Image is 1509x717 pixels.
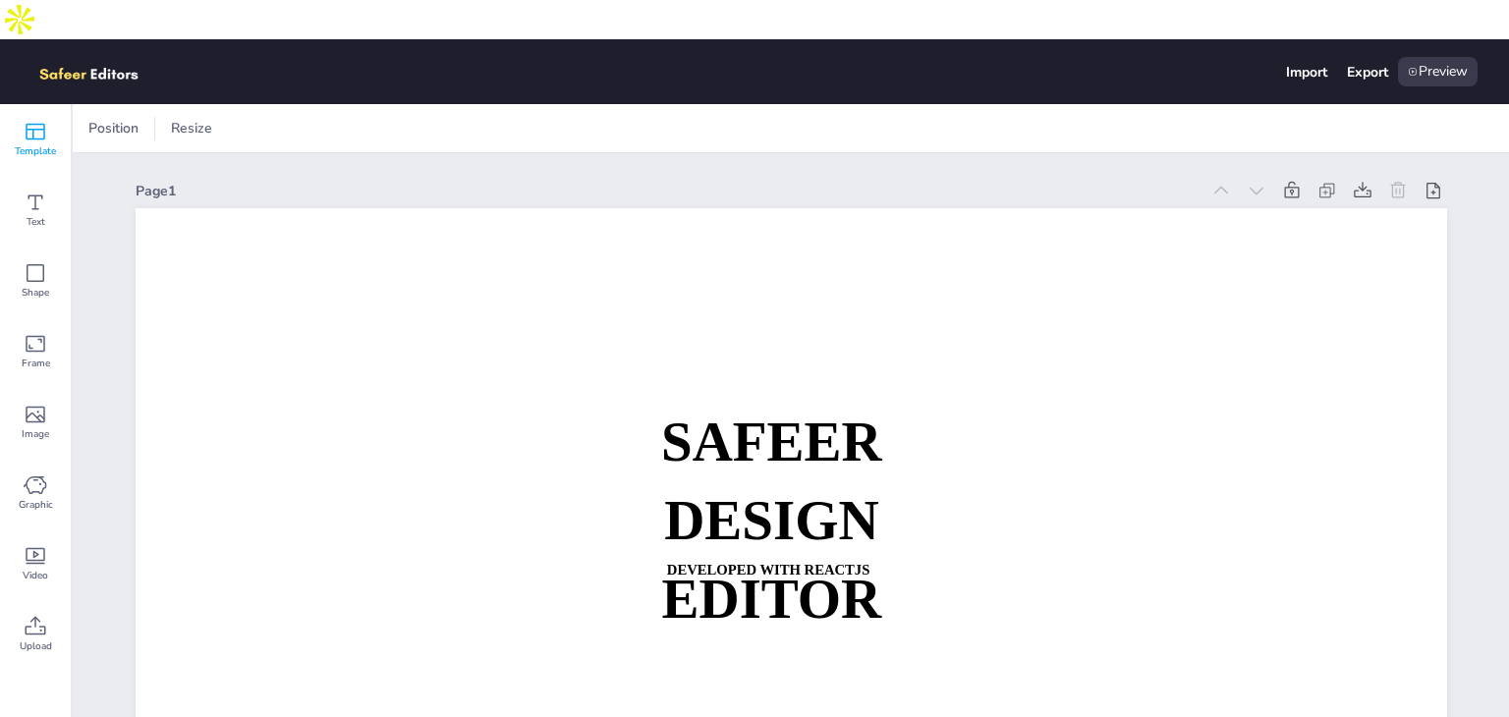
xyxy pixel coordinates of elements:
span: Position [84,119,142,138]
div: Page 1 [136,182,1200,200]
span: Text [27,214,45,230]
span: Resize [167,119,216,138]
span: Upload [20,638,52,654]
img: logo.png [31,57,167,86]
span: Graphic [19,497,53,513]
span: Image [22,426,49,442]
div: Export [1347,63,1388,82]
div: Preview [1398,57,1478,86]
strong: DEVELOPED WITH REACTJS [666,562,869,578]
span: Video [23,568,48,583]
span: Shape [22,285,49,301]
strong: SAFEER [660,411,881,471]
div: Import [1286,63,1327,82]
strong: DESIGN EDITOR [661,489,881,629]
span: Template [15,143,56,159]
span: Frame [22,356,50,371]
